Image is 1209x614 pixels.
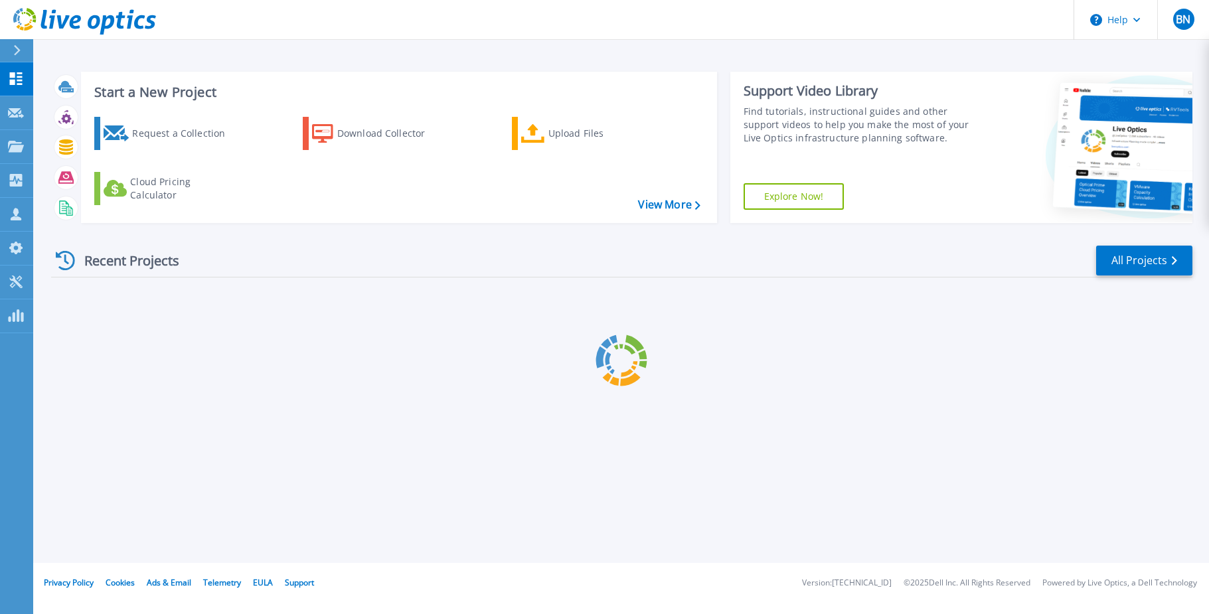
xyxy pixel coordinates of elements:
a: Request a Collection [94,117,242,150]
div: Support Video Library [744,82,979,100]
a: Ads & Email [147,577,191,588]
a: Explore Now! [744,183,845,210]
li: © 2025 Dell Inc. All Rights Reserved [904,579,1030,587]
div: Download Collector [337,120,443,147]
h3: Start a New Project [94,85,700,100]
li: Powered by Live Optics, a Dell Technology [1042,579,1197,587]
a: Upload Files [512,117,660,150]
a: Telemetry [203,577,241,588]
a: Privacy Policy [44,577,94,588]
a: Support [285,577,314,588]
a: EULA [253,577,273,588]
div: Upload Files [548,120,655,147]
li: Version: [TECHNICAL_ID] [802,579,892,587]
a: Cloud Pricing Calculator [94,172,242,205]
div: Find tutorials, instructional guides and other support videos to help you make the most of your L... [744,105,979,145]
a: Cookies [106,577,135,588]
div: Cloud Pricing Calculator [130,175,236,202]
div: Request a Collection [132,120,238,147]
a: Download Collector [303,117,451,150]
a: All Projects [1096,246,1192,275]
a: View More [638,198,700,211]
div: Recent Projects [51,244,197,277]
span: BN [1176,14,1190,25]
